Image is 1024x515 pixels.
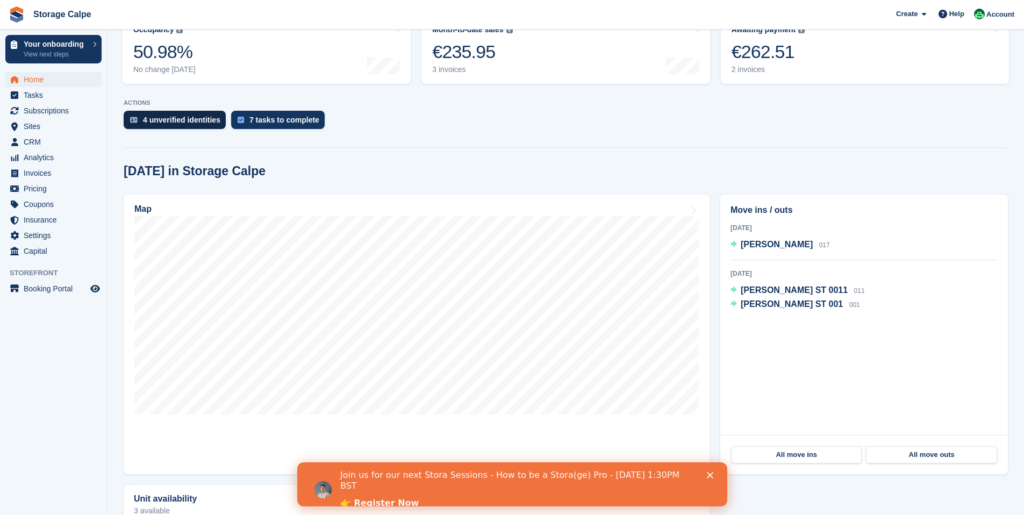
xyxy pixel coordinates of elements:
[130,117,138,123] img: verify_identity-adf6edd0f0f0b5bbfe63781bf79b02c33cf7c696d77639b501bdc392416b5a36.svg
[297,462,727,506] iframe: Intercom live chat banner
[731,204,998,217] h2: Move ins / outs
[731,269,998,278] div: [DATE]
[432,65,512,74] div: 3 invoices
[432,41,512,63] div: €235.95
[5,181,102,196] a: menu
[5,212,102,227] a: menu
[133,25,174,34] div: Occupancy
[134,494,197,504] h2: Unit availability
[896,9,918,19] span: Create
[133,41,196,63] div: 50.98%
[124,195,710,474] a: Map
[432,25,503,34] div: Month-to-date sales
[24,72,88,87] span: Home
[5,281,102,296] a: menu
[721,16,1009,84] a: Awaiting payment €262.51 2 invoices
[732,25,796,34] div: Awaiting payment
[24,119,88,134] span: Sites
[5,244,102,259] a: menu
[24,134,88,149] span: CRM
[506,27,513,33] img: icon-info-grey-7440780725fd019a000dd9b08b2336e03edf1995a4989e88bcd33f0948082b44.svg
[124,111,231,134] a: 4 unverified identities
[5,35,102,63] a: Your onboarding View next steps
[24,40,88,48] p: Your onboarding
[176,27,183,33] img: icon-info-grey-7440780725fd019a000dd9b08b2336e03edf1995a4989e88bcd33f0948082b44.svg
[731,298,860,312] a: [PERSON_NAME] ST 001 001
[24,212,88,227] span: Insurance
[24,281,88,296] span: Booking Portal
[9,6,25,23] img: stora-icon-8386f47178a22dfd0bd8f6a31ec36ba5ce8667c1dd55bd0f319d3a0aa187defe.svg
[24,244,88,259] span: Capital
[124,164,266,178] h2: [DATE] in Storage Calpe
[974,9,985,19] img: Calpe Storage
[24,181,88,196] span: Pricing
[741,299,843,309] span: [PERSON_NAME] ST 001
[24,197,88,212] span: Coupons
[741,285,848,295] span: [PERSON_NAME] ST 0011
[732,65,805,74] div: 2 invoices
[986,9,1014,20] span: Account
[731,238,830,252] a: [PERSON_NAME] 017
[5,88,102,103] a: menu
[866,446,997,463] a: All move outs
[24,88,88,103] span: Tasks
[949,9,964,19] span: Help
[249,116,319,124] div: 7 tasks to complete
[24,49,88,59] p: View next steps
[123,16,411,84] a: Occupancy 50.98% No change [DATE]
[5,197,102,212] a: menu
[134,204,152,214] h2: Map
[133,65,196,74] div: No change [DATE]
[24,228,88,243] span: Settings
[849,301,860,309] span: 001
[143,116,220,124] div: 4 unverified identities
[238,117,244,123] img: task-75834270c22a3079a89374b754ae025e5fb1db73e45f91037f5363f120a921f8.svg
[731,223,998,233] div: [DATE]
[43,35,121,47] a: 👉 Register Now
[5,103,102,118] a: menu
[819,241,830,249] span: 017
[5,134,102,149] a: menu
[5,119,102,134] a: menu
[731,446,862,463] a: All move ins
[10,268,107,278] span: Storefront
[231,111,330,134] a: 7 tasks to complete
[24,150,88,165] span: Analytics
[741,240,813,249] span: [PERSON_NAME]
[24,166,88,181] span: Invoices
[5,228,102,243] a: menu
[29,5,96,23] a: Storage Calpe
[798,27,805,33] img: icon-info-grey-7440780725fd019a000dd9b08b2336e03edf1995a4989e88bcd33f0948082b44.svg
[410,10,420,16] div: Close
[89,282,102,295] a: Preview store
[731,284,865,298] a: [PERSON_NAME] ST 0011 011
[124,99,1008,106] p: ACTIONS
[732,41,805,63] div: €262.51
[134,507,699,514] p: 3 available
[5,166,102,181] a: menu
[5,150,102,165] a: menu
[5,72,102,87] a: menu
[854,287,865,295] span: 011
[24,103,88,118] span: Subscriptions
[421,16,710,84] a: Month-to-date sales €235.95 3 invoices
